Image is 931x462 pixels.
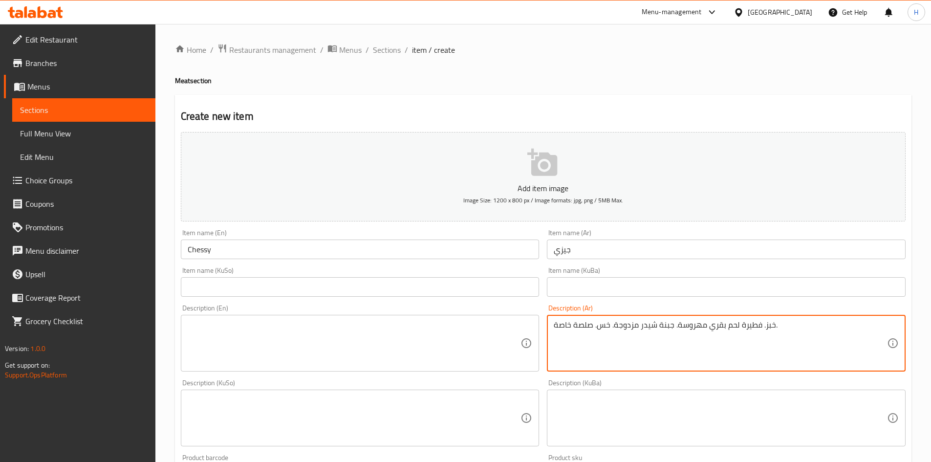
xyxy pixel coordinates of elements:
[229,44,316,56] span: Restaurants management
[25,175,148,186] span: Choice Groups
[25,315,148,327] span: Grocery Checklist
[181,277,540,297] input: Enter name KuSo
[181,132,906,221] button: Add item imageImage Size: 1200 x 800 px / Image formats: jpg, png / 5MB Max.
[339,44,362,56] span: Menus
[27,81,148,92] span: Menus
[4,75,155,98] a: Menus
[405,44,408,56] li: /
[210,44,214,56] li: /
[25,292,148,304] span: Coverage Report
[20,151,148,163] span: Edit Menu
[175,76,911,86] h4: Meat section
[373,44,401,56] a: Sections
[914,7,918,18] span: H
[20,128,148,139] span: Full Menu View
[4,263,155,286] a: Upsell
[4,286,155,309] a: Coverage Report
[25,57,148,69] span: Branches
[4,216,155,239] a: Promotions
[327,44,362,56] a: Menus
[5,369,67,381] a: Support.OpsPlatform
[547,240,906,259] input: Enter name Ar
[196,182,890,194] p: Add item image
[25,198,148,210] span: Coupons
[30,342,45,355] span: 1.0.0
[4,28,155,51] a: Edit Restaurant
[25,34,148,45] span: Edit Restaurant
[4,51,155,75] a: Branches
[12,122,155,145] a: Full Menu View
[25,245,148,257] span: Menu disclaimer
[175,44,206,56] a: Home
[4,169,155,192] a: Choice Groups
[12,145,155,169] a: Edit Menu
[4,239,155,263] a: Menu disclaimer
[181,109,906,124] h2: Create new item
[20,104,148,116] span: Sections
[366,44,369,56] li: /
[4,192,155,216] a: Coupons
[25,268,148,280] span: Upsell
[642,6,702,18] div: Menu-management
[5,342,29,355] span: Version:
[25,221,148,233] span: Promotions
[320,44,324,56] li: /
[463,195,623,206] span: Image Size: 1200 x 800 px / Image formats: jpg, png / 5MB Max.
[12,98,155,122] a: Sections
[547,277,906,297] input: Enter name KuBa
[181,240,540,259] input: Enter name En
[5,359,50,372] span: Get support on:
[217,44,316,56] a: Restaurants management
[4,309,155,333] a: Grocery Checklist
[554,320,887,367] textarea: خبز. فطيرة لحم بقري مهروسة. جبنة شيدر مزدوجة. خس. صلصة خاصة.
[748,7,812,18] div: [GEOGRAPHIC_DATA]
[412,44,455,56] span: item / create
[175,44,911,56] nav: breadcrumb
